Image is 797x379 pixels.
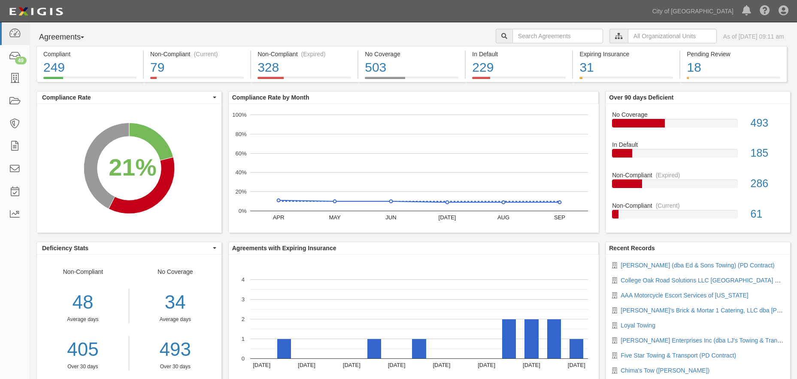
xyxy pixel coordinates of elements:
div: 493 [744,115,790,131]
div: 79 [150,58,244,77]
b: Recent Records [609,245,655,252]
text: 80% [235,131,246,137]
a: Non-Compliant(Expired)328 [251,77,358,84]
a: No Coverage503 [358,77,465,84]
div: Non-Compliant (Current) [150,50,244,58]
text: 100% [232,112,247,118]
div: 31 [579,58,673,77]
div: (Expired) [656,171,680,179]
div: (Expired) [301,50,326,58]
div: 48 [37,289,129,316]
div: In Default [472,50,566,58]
div: Pending Review [687,50,780,58]
text: 20% [235,188,246,195]
input: All Organizational Units [628,29,717,43]
div: Expiring Insurance [579,50,673,58]
div: 286 [744,176,790,191]
a: Pending Review18 [680,77,787,84]
a: Five Star Towing & Transport (PD Contract) [621,352,736,359]
div: As of [DATE] 09:11 am [723,32,784,41]
div: In Default [606,140,790,149]
button: Deficiency Stats [37,242,221,254]
div: 249 [43,58,136,77]
div: No Coverage [129,267,221,370]
div: 229 [472,58,566,77]
div: 328 [258,58,351,77]
text: 40% [235,169,246,176]
text: 4 [242,276,245,283]
a: Chima's Tow ([PERSON_NAME]) [621,367,709,374]
div: No Coverage [606,110,790,119]
div: Non-Compliant [606,171,790,179]
text: 60% [235,150,246,156]
button: Compliance Rate [37,91,221,103]
text: [DATE] [523,362,540,368]
text: SEP [554,214,565,221]
text: MAY [329,214,341,221]
a: 405 [37,336,129,363]
text: [DATE] [478,362,495,368]
a: Non-Compliant(Current)79 [144,77,250,84]
div: Non-Compliant [37,267,129,370]
text: [DATE] [298,362,315,368]
button: Agreements [36,29,101,46]
div: 61 [744,206,790,222]
div: 49 [15,57,27,64]
text: [DATE] [388,362,405,368]
div: Average days [136,316,215,323]
a: No Coverage493 [612,110,784,141]
div: Non-Compliant [606,201,790,210]
div: 503 [365,58,458,77]
div: 185 [744,146,790,161]
div: 34 [136,289,215,316]
div: Over 30 days [37,363,129,370]
svg: A chart. [37,104,221,233]
text: [DATE] [253,362,270,368]
text: 2 [242,316,245,322]
a: [PERSON_NAME] Enterprises Inc (dba LJ's Towing & Transport) [621,337,793,344]
a: City of [GEOGRAPHIC_DATA] [648,3,738,20]
div: No Coverage [365,50,458,58]
span: Compliance Rate [42,93,211,102]
div: Non-Compliant (Expired) [258,50,351,58]
span: Deficiency Stats [42,244,211,252]
text: [DATE] [343,362,361,368]
img: logo-5460c22ac91f19d4615b14bd174203de0afe785f0fc80cf4dbbc73dc1793850b.png [6,4,66,19]
a: In Default229 [466,77,572,84]
a: In Default185 [612,140,784,171]
a: Expiring Insurance31 [573,77,679,84]
a: Non-Compliant(Current)61 [612,201,784,225]
b: Agreements with Expiring Insurance [232,245,336,252]
text: APR [273,214,284,221]
text: 3 [242,296,245,303]
text: 0 [242,355,245,362]
text: [DATE] [433,362,450,368]
text: [DATE] [568,362,585,368]
div: 21% [109,151,156,185]
svg: A chart. [229,104,599,233]
text: [DATE] [438,214,456,221]
input: Search Agreements [512,29,603,43]
div: (Current) [656,201,680,210]
a: 493 [136,336,215,363]
div: Over 30 days [136,363,215,370]
a: AAA Motorcycle Escort Services of [US_STATE] [621,292,748,299]
text: JUN [385,214,396,221]
text: 0% [238,208,246,214]
a: Compliant249 [36,77,143,84]
div: (Current) [194,50,218,58]
text: 1 [242,336,245,342]
b: Over 90 days Deficient [609,94,673,101]
text: AUG [497,214,509,221]
div: 18 [687,58,780,77]
i: Help Center - Complianz [760,6,770,16]
a: [PERSON_NAME] (dba Ed & Sons Towing) (PD Contract) [621,262,774,269]
b: Compliance Rate by Month [232,94,309,101]
div: Average days [37,316,129,323]
div: Compliant [43,50,136,58]
a: Non-Compliant(Expired)286 [612,171,784,201]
